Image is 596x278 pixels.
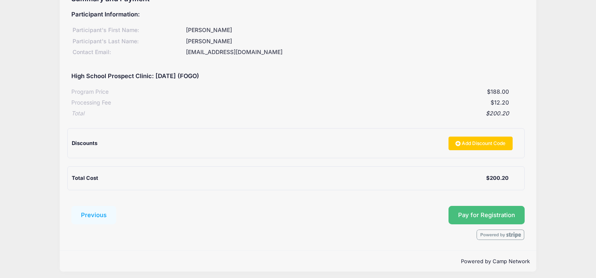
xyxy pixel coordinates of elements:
[66,258,530,266] p: Powered by Camp Network
[449,137,513,150] a: Add Discount Code
[71,37,185,46] div: Participant's Last Name:
[486,174,509,182] div: $200.20
[185,26,525,34] div: [PERSON_NAME]
[71,26,185,34] div: Participant's First Name:
[71,48,185,56] div: Contact Email:
[71,206,116,224] button: Previous
[71,73,199,80] h5: High School Prospect Clinic: [DATE] (FOGO)
[84,109,509,118] div: $200.20
[71,109,84,118] div: Total
[71,11,525,18] h5: Participant Information:
[71,88,109,96] div: Program Price
[111,99,509,107] div: $12.20
[185,48,525,56] div: [EMAIL_ADDRESS][DOMAIN_NAME]
[72,174,486,182] div: Total Cost
[487,88,509,95] span: $188.00
[449,206,525,224] button: Pay for Registration
[71,99,111,107] div: Processing Fee
[72,140,97,146] span: Discounts
[185,37,525,46] div: [PERSON_NAME]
